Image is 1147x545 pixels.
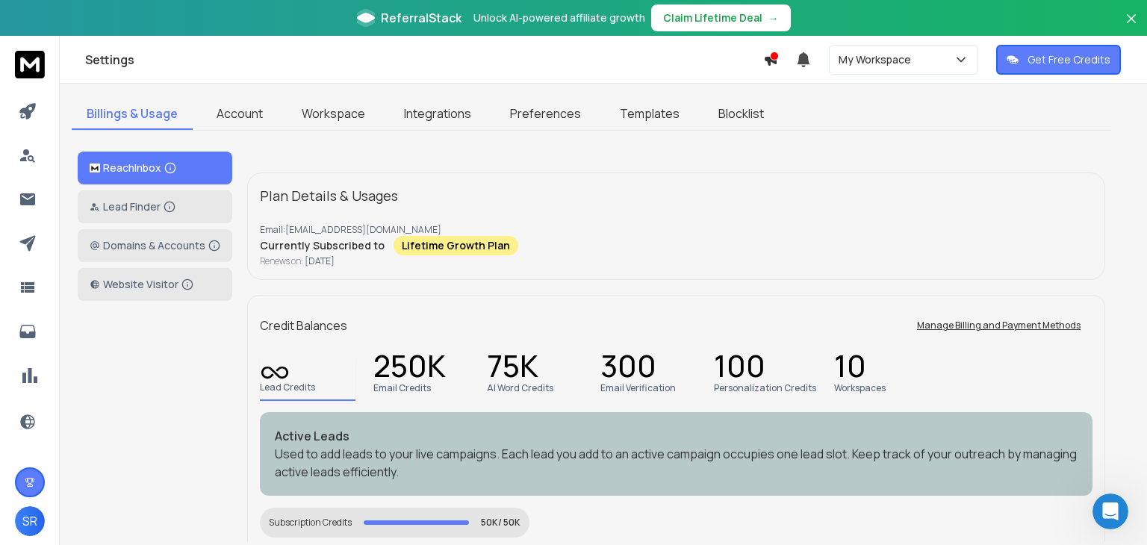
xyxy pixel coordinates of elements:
button: Get Free Credits [996,45,1121,75]
button: Manage Billing and Payment Methods [905,311,1092,340]
span: Search for help [31,279,121,295]
span: Messages [124,444,175,455]
p: Credit Balances [260,317,347,334]
p: My Workspace [839,52,917,67]
a: Preferences [495,99,596,130]
span: Help [237,444,261,455]
p: Hi Sadek 👋 [30,106,269,131]
img: logo [30,31,130,50]
h1: Settings [85,51,763,69]
a: Blocklist [703,99,779,130]
p: Workspaces [834,382,886,394]
p: Plan Details & Usages [260,185,398,206]
div: Send us a message [31,214,249,229]
button: ReachInbox [78,152,232,184]
span: ReferralStack [381,9,461,27]
p: 75K [487,358,538,379]
button: SR [15,506,45,536]
div: Send us a messageWe'll be back online later [DATE] [15,201,284,258]
a: Templates [605,99,694,130]
div: Close [257,24,284,51]
button: Lead Finder [78,190,232,223]
p: How can we assist you [DATE]? [30,131,269,182]
div: Mastering the Use of Variables in ReachInbox [22,351,277,394]
p: 50K/ 50K [481,517,520,529]
p: 250K [373,358,446,379]
span: Home [33,444,66,455]
button: Help [199,407,299,467]
p: 10 [834,358,866,379]
p: Email Verification [600,382,676,394]
a: Integrations [389,99,486,130]
p: Active Leads [275,427,1078,445]
div: Leveraging Spintax for Email Customization [22,308,277,351]
p: Personalization Credits [714,382,816,394]
p: Manage Billing and Payment Methods [917,320,1081,331]
div: What is WhiteLabeling? [22,394,277,422]
div: Mastering the Use of Variables in ReachInbox [31,357,250,388]
p: Email: [EMAIL_ADDRESS][DOMAIN_NAME] [260,224,1092,236]
button: Messages [99,407,199,467]
p: Email Credits [373,382,431,394]
img: Profile image for Rohan [160,24,190,54]
div: Leveraging Spintax for Email Customization [31,314,250,345]
div: Lifetime Growth Plan [394,236,518,255]
button: Claim Lifetime Deal→ [651,4,791,31]
a: Billings & Usage [72,99,193,130]
img: logo [90,163,100,173]
img: Profile image for Lakshita [188,24,218,54]
iframe: Intercom live chat [1092,493,1128,529]
a: Workspace [287,99,380,130]
p: Renews on: [260,255,1092,267]
p: Used to add leads to your live campaigns. Each lead you add to an active campaign occupies one le... [275,445,1078,481]
img: Profile image for Raj [217,24,246,54]
p: Unlock AI-powered affiliate growth [473,10,645,25]
span: [DATE] [305,255,335,267]
button: Close banner [1122,9,1141,45]
div: Subscription Credits [269,517,352,529]
button: Website Visitor [78,268,232,301]
button: Search for help [22,272,277,302]
p: 100 [714,358,765,379]
p: Lead Credits [260,381,315,393]
button: Domains & Accounts [78,229,232,262]
p: AI Word Credits [487,382,553,394]
div: We'll be back online later [DATE] [31,229,249,245]
span: → [768,10,779,25]
p: Currently Subscribed to [260,238,385,253]
div: What is WhiteLabeling? [31,400,250,416]
p: 300 [600,358,656,379]
a: Account [202,99,278,130]
p: Get Free Credits [1028,52,1110,67]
